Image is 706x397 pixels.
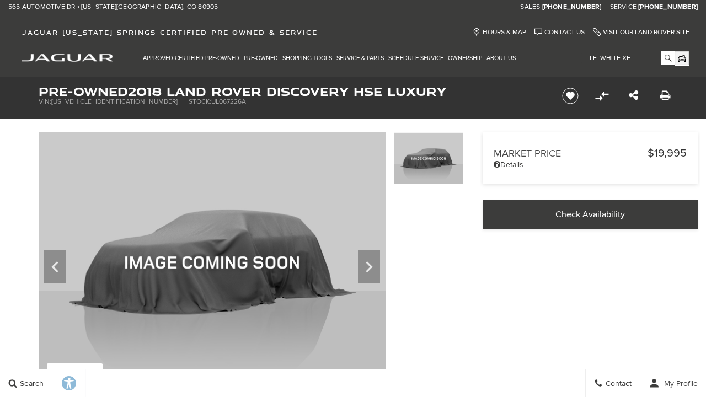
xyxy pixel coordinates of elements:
img: Jaguar [22,54,113,62]
a: About Us [484,49,518,68]
span: $19,995 [648,147,687,160]
button: Compare vehicle [593,88,610,104]
a: Share this Pre-Owned 2018 Land Rover Discovery HSE Luxury [629,89,638,103]
span: VIN: [39,98,51,106]
a: Contact Us [534,28,585,36]
span: Jaguar [US_STATE] Springs Certified Pre-Owned & Service [22,28,318,36]
a: Pre-Owned [242,49,280,68]
a: Service & Parts [334,49,386,68]
input: i.e. White XE [581,51,675,65]
span: [US_VEHICLE_IDENTIFICATION_NUMBER] [51,98,178,106]
a: jaguar [22,52,113,62]
button: user-profile-menu [640,369,706,397]
span: Service [610,3,637,11]
a: Ownership [446,49,484,68]
span: My Profile [660,379,698,388]
a: [PHONE_NUMBER] [638,3,698,12]
strong: Pre-Owned [39,83,128,100]
a: Market Price $19,995 [494,147,687,160]
nav: Main Navigation [141,49,518,68]
a: Shopping Tools [280,49,334,68]
a: 565 Automotive Dr • [US_STATE][GEOGRAPHIC_DATA], CO 80905 [8,3,218,12]
span: Search [17,379,44,388]
img: Used 2018 Byron Blue Metallic Land Rover HSE Luxury image 1 [394,132,463,185]
a: Hours & Map [473,28,526,36]
span: Contact [603,379,632,388]
span: Market Price [494,148,648,159]
a: Details [494,160,687,169]
a: Check Availability [483,200,698,229]
h1: 2018 Land Rover Discovery HSE Luxury [39,85,543,98]
div: (1) Photos [47,363,103,384]
span: Sales [520,3,540,11]
span: Check Availability [555,209,625,220]
img: Used 2018 Byron Blue Metallic Land Rover HSE Luxury image 1 [39,132,386,393]
a: Visit Our Land Rover Site [593,28,689,36]
button: Save vehicle [558,87,582,105]
a: [PHONE_NUMBER] [542,3,602,12]
a: Print this Pre-Owned 2018 Land Rover Discovery HSE Luxury [660,89,671,103]
a: Jaguar [US_STATE] Springs Certified Pre-Owned & Service [17,28,323,36]
span: UL067226A [211,98,246,106]
a: Approved Certified Pre-Owned [141,49,242,68]
a: Schedule Service [386,49,446,68]
span: Stock: [189,98,211,106]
